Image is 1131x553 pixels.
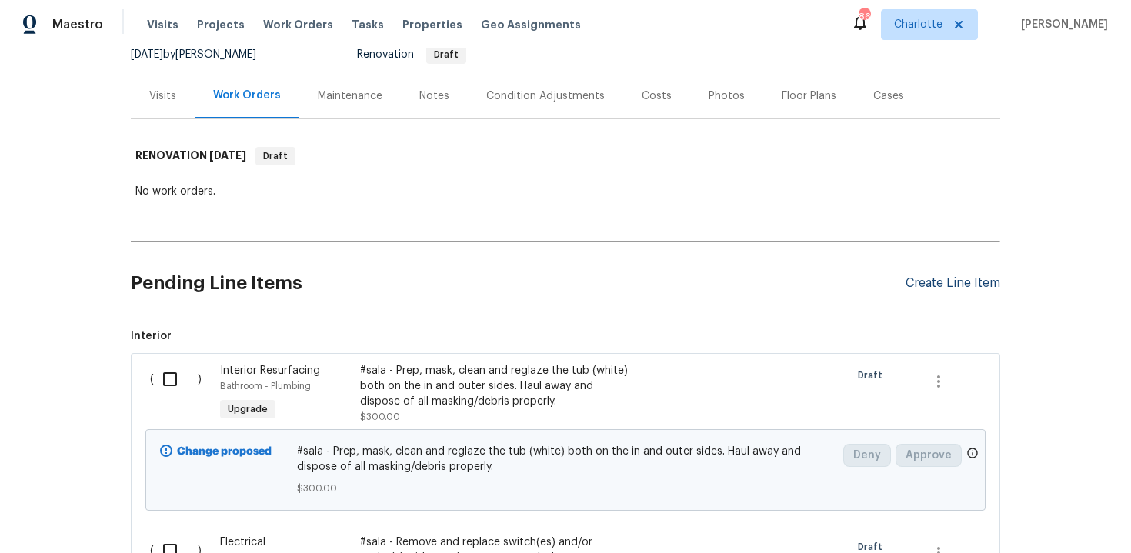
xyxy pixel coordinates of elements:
[858,368,889,383] span: Draft
[894,17,942,32] span: Charlotte
[222,401,274,417] span: Upgrade
[873,88,904,104] div: Cases
[177,446,272,457] b: Change proposed
[642,88,672,104] div: Costs
[297,481,835,496] span: $300.00
[220,537,265,548] span: Electrical
[966,447,979,463] span: Only a market manager or an area construction manager can approve
[360,412,400,421] span: $300.00
[906,276,1000,291] div: Create Line Item
[360,363,631,409] div: #sala - Prep, mask, clean and reglaze the tub (white) both on the in and outer sides. Haul away a...
[896,444,962,467] button: Approve
[145,358,215,429] div: ( )
[709,88,745,104] div: Photos
[1015,17,1108,32] span: [PERSON_NAME]
[486,88,605,104] div: Condition Adjustments
[131,132,1000,181] div: RENOVATION [DATE]Draft
[213,88,281,103] div: Work Orders
[131,49,163,60] span: [DATE]
[843,444,891,467] button: Deny
[135,184,996,199] div: No work orders.
[52,17,103,32] span: Maestro
[402,17,462,32] span: Properties
[220,365,320,376] span: Interior Resurfacing
[352,19,384,30] span: Tasks
[428,50,465,59] span: Draft
[220,381,311,391] span: Bathroom - Plumbing
[297,444,835,475] span: #sala - Prep, mask, clean and reglaze the tub (white) both on the in and outer sides. Haul away a...
[135,147,246,165] h6: RENOVATION
[419,88,449,104] div: Notes
[131,45,275,64] div: by [PERSON_NAME]
[782,88,836,104] div: Floor Plans
[318,88,382,104] div: Maintenance
[859,9,869,25] div: 86
[149,88,176,104] div: Visits
[481,17,581,32] span: Geo Assignments
[197,17,245,32] span: Projects
[147,17,178,32] span: Visits
[357,49,466,60] span: Renovation
[209,150,246,161] span: [DATE]
[131,248,906,319] h2: Pending Line Items
[257,148,294,164] span: Draft
[263,17,333,32] span: Work Orders
[131,328,1000,344] span: Interior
